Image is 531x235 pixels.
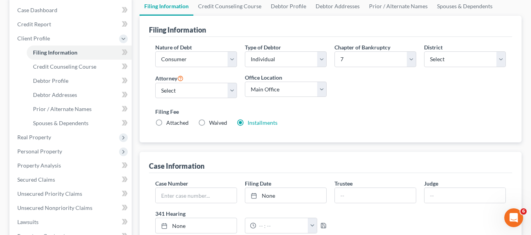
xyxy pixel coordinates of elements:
[424,179,438,188] label: Judge
[33,106,92,112] span: Prior / Alternate Names
[504,208,523,227] iframe: Intercom live chat
[27,60,132,74] a: Credit Counseling Course
[27,74,132,88] a: Debtor Profile
[17,21,51,27] span: Credit Report
[151,209,331,218] label: 341 Hearing
[17,162,61,169] span: Property Analysis
[17,190,82,197] span: Unsecured Priority Claims
[155,107,506,116] label: Filing Fee
[11,17,132,31] a: Credit Report
[27,88,132,102] a: Debtor Addresses
[334,43,390,51] label: Chapter of Bankruptcy
[520,208,527,215] span: 6
[334,179,353,188] label: Trustee
[156,218,237,233] a: None
[33,120,88,126] span: Spouses & Dependents
[166,119,189,126] span: Attached
[248,119,277,126] a: Installments
[11,158,132,173] a: Property Analysis
[17,35,50,42] span: Client Profile
[149,161,204,171] div: Case Information
[256,218,308,233] input: -- : --
[17,148,62,155] span: Personal Property
[149,25,206,35] div: Filing Information
[335,188,416,203] input: --
[245,73,282,82] label: Office Location
[245,179,271,188] label: Filing Date
[27,102,132,116] a: Prior / Alternate Names
[11,215,132,229] a: Lawsuits
[33,49,77,56] span: Filing Information
[155,73,184,83] label: Attorney
[155,43,192,51] label: Nature of Debt
[27,46,132,60] a: Filing Information
[17,219,39,225] span: Lawsuits
[27,116,132,130] a: Spouses & Dependents
[209,119,227,126] span: Waived
[155,179,188,188] label: Case Number
[17,176,55,183] span: Secured Claims
[156,188,237,203] input: Enter case number...
[424,188,505,203] input: --
[33,77,68,84] span: Debtor Profile
[11,187,132,201] a: Unsecured Priority Claims
[11,201,132,215] a: Unsecured Nonpriority Claims
[33,91,77,98] span: Debtor Addresses
[11,173,132,187] a: Secured Claims
[424,43,443,51] label: District
[245,43,281,51] label: Type of Debtor
[11,3,132,17] a: Case Dashboard
[245,188,326,203] a: None
[17,7,57,13] span: Case Dashboard
[17,204,92,211] span: Unsecured Nonpriority Claims
[17,134,51,140] span: Real Property
[33,63,96,70] span: Credit Counseling Course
